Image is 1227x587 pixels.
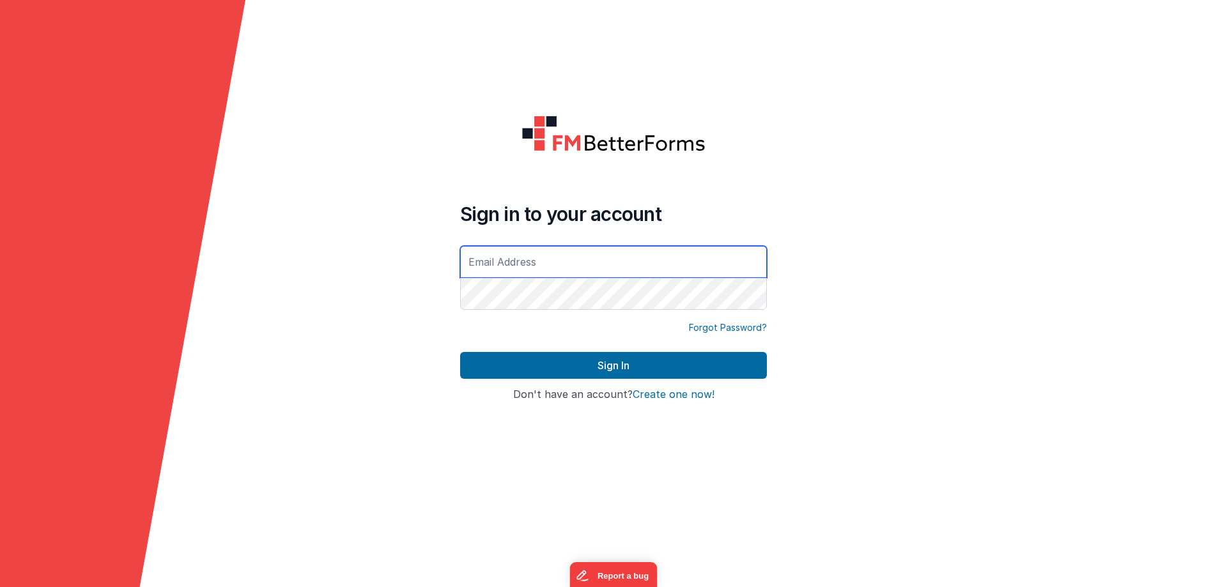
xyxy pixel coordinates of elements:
[633,389,714,400] button: Create one now!
[460,246,767,278] input: Email Address
[460,389,767,400] h4: Don't have an account?
[460,352,767,379] button: Sign In
[689,321,767,334] a: Forgot Password?
[460,202,767,225] h4: Sign in to your account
